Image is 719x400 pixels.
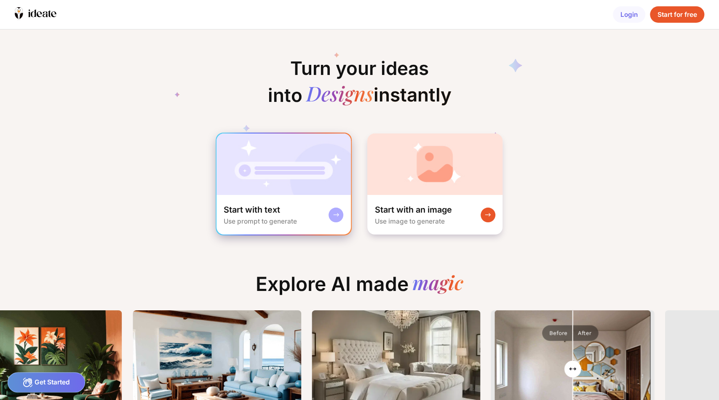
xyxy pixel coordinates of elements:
div: Start for free [650,6,704,23]
div: Get Started [8,372,86,392]
div: Start with text [224,204,280,215]
div: Start with an image [374,204,452,215]
div: Use image to generate [374,217,444,225]
img: startWithImageCardBg.jpg [367,133,502,195]
div: Explore AI made [249,272,471,303]
div: Login [613,6,645,23]
div: magic [412,272,463,296]
div: Use prompt to generate [224,217,297,225]
img: startWithTextCardBg.jpg [217,133,351,195]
